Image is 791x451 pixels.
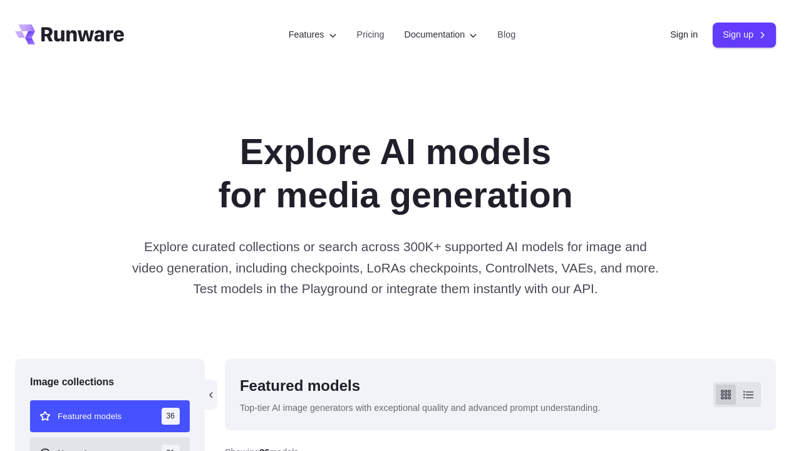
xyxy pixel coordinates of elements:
[91,130,700,216] h1: Explore AI models for media generation
[15,24,124,44] a: Go to /
[30,400,190,432] button: Featured models 36
[30,374,190,390] div: Image collections
[357,28,385,42] a: Pricing
[713,23,776,47] a: Sign up
[129,236,662,299] p: Explore curated collections or search across 300K+ supported AI models for image and video genera...
[58,410,121,423] span: Featured models
[205,380,217,410] button: ‹
[497,28,515,42] a: Blog
[240,401,600,415] p: Top-tier AI image generators with exceptional quality and advanced prompt understanding.
[405,28,478,42] label: Documentation
[289,28,337,42] label: Features
[162,408,180,425] span: 36
[240,374,600,398] div: Featured models
[670,28,698,42] a: Sign in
